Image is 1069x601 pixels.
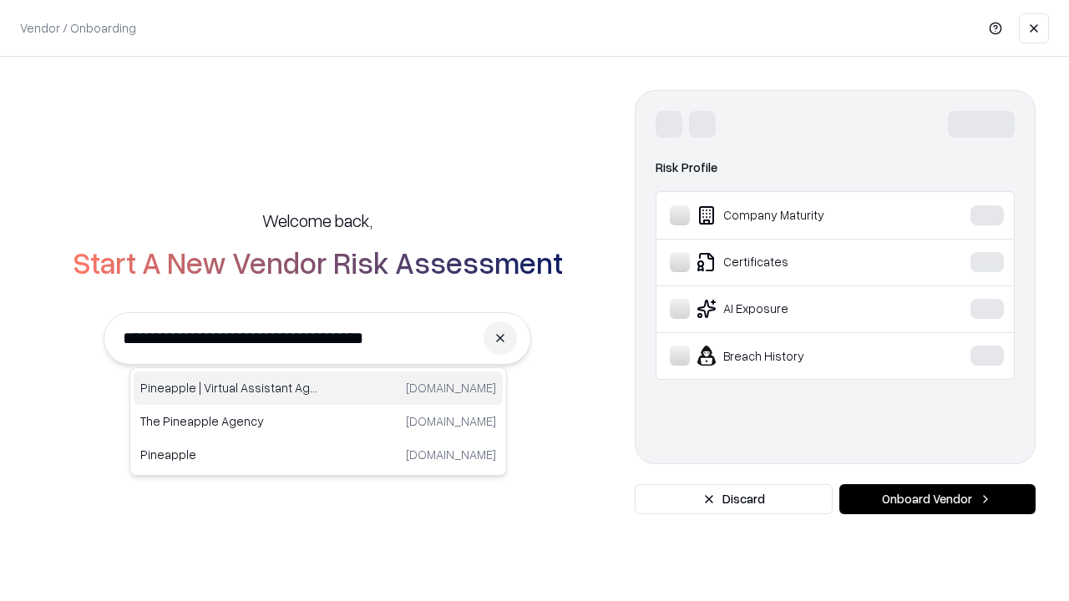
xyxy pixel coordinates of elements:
p: Pineapple [140,446,318,463]
div: AI Exposure [670,299,920,319]
p: [DOMAIN_NAME] [406,446,496,463]
p: Pineapple | Virtual Assistant Agency [140,379,318,396]
div: Certificates [670,252,920,272]
h2: Start A New Vendor Risk Assessment [73,245,563,279]
div: Company Maturity [670,205,920,225]
p: [DOMAIN_NAME] [406,412,496,430]
button: Onboard Vendor [839,484,1036,514]
div: Breach History [670,346,920,366]
div: Suggestions [129,367,507,476]
p: The Pineapple Agency [140,412,318,430]
p: Vendor / Onboarding [20,19,136,37]
button: Discard [635,484,833,514]
p: [DOMAIN_NAME] [406,379,496,396]
h5: Welcome back, [262,209,372,232]
div: Risk Profile [656,158,1015,178]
